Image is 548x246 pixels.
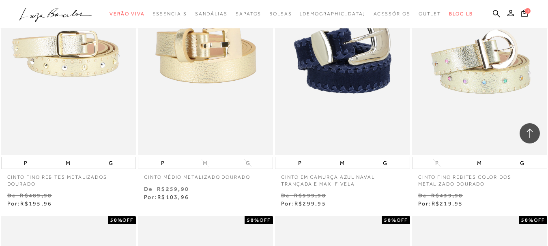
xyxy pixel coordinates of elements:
a: categoryNavScreenReaderText [153,6,187,21]
span: R$219,95 [432,200,463,207]
span: R$195,96 [20,200,52,207]
small: De [144,186,153,192]
small: R$599,90 [294,192,326,199]
button: P [159,157,167,169]
small: De [418,192,427,199]
a: noSubCategoriesText [300,6,365,21]
span: BLOG LB [449,11,473,17]
strong: 50% [247,217,260,223]
small: De [281,192,290,199]
button: M [200,159,210,167]
a: CINTO EM CAMURÇA AZUL NAVAL TRANÇADA E MAXI FIVELA [275,169,410,188]
span: Essenciais [153,11,187,17]
strong: 50% [521,217,534,223]
span: OFF [122,217,133,223]
a: CINTO FINO REBITES METALIZADOS DOURADO [1,169,136,188]
small: R$439,90 [431,192,463,199]
button: P [433,159,441,167]
a: CINTO MÉDIO METALIZADO DOURADO [138,169,273,181]
span: Por: [144,194,189,200]
a: categoryNavScreenReaderText [419,6,441,21]
small: De [7,192,16,199]
button: P [21,157,30,169]
span: 1 [525,8,531,14]
span: OFF [534,217,545,223]
a: categoryNavScreenReaderText [110,6,144,21]
button: G [243,159,252,167]
button: M [63,157,73,169]
button: M [475,157,484,169]
span: Por: [281,200,326,207]
span: R$103,96 [157,194,189,200]
span: Outlet [419,11,441,17]
span: [DEMOGRAPHIC_DATA] [300,11,365,17]
a: BLOG LB [449,6,473,21]
a: CINTO FINO REBITES COLORIDOS METALIZADO DOURADO [412,169,547,188]
a: categoryNavScreenReaderText [374,6,410,21]
span: OFF [397,217,408,223]
button: P [296,157,304,169]
span: R$299,95 [294,200,326,207]
span: Bolsas [269,11,292,17]
span: Sandálias [195,11,228,17]
button: M [337,157,347,169]
strong: 50% [384,217,397,223]
strong: 50% [110,217,123,223]
span: Verão Viva [110,11,144,17]
span: Por: [7,200,52,207]
button: 1 [519,9,530,20]
button: G [380,157,389,169]
a: categoryNavScreenReaderText [269,6,292,21]
small: R$489,90 [20,192,52,199]
a: categoryNavScreenReaderText [195,6,228,21]
button: G [518,157,527,169]
small: R$259,90 [157,186,189,192]
span: Acessórios [374,11,410,17]
span: Sapatos [236,11,261,17]
span: OFF [260,217,271,223]
button: G [106,157,115,169]
a: categoryNavScreenReaderText [236,6,261,21]
span: Por: [418,200,463,207]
